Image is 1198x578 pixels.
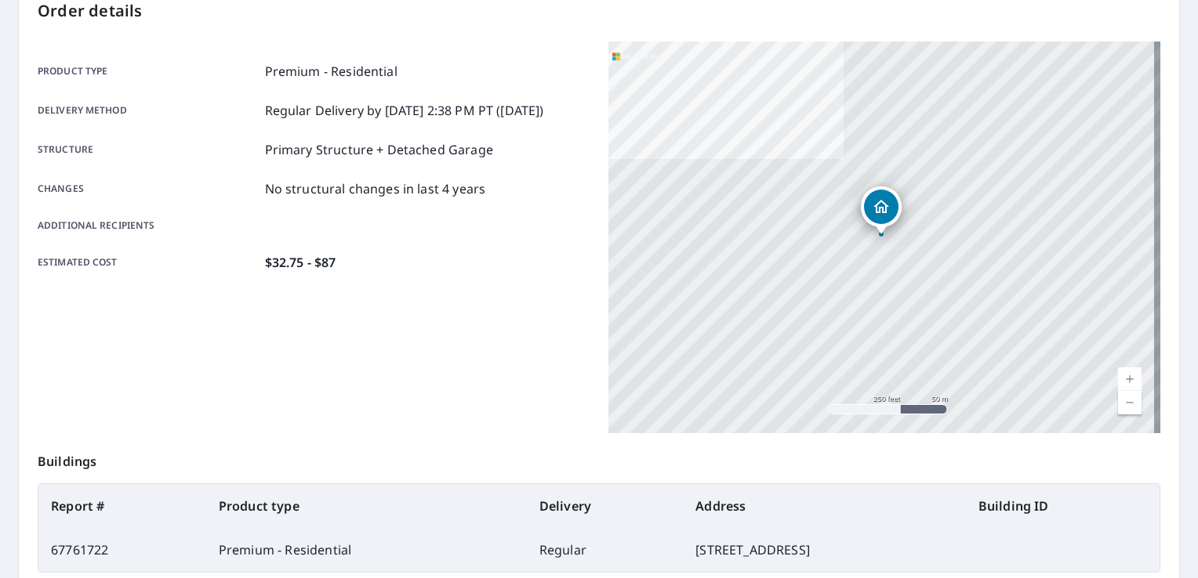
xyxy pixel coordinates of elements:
th: Report # [38,484,206,528]
p: Buildings [38,433,1160,483]
p: Changes [38,179,259,198]
th: Delivery [527,484,684,528]
p: Delivery method [38,101,259,120]
div: Dropped pin, building 1, Residential property, 1016 Andover Ave Eau Claire, WI 54703 [861,186,902,235]
p: Product type [38,62,259,81]
p: Regular Delivery by [DATE] 2:38 PM PT ([DATE]) [265,101,544,120]
th: Address [683,484,966,528]
p: $32.75 - $87 [265,253,336,272]
td: 67761722 [38,528,206,572]
th: Product type [206,484,527,528]
a: Current Level 17, Zoom Out [1118,391,1142,414]
p: Premium - Residential [265,62,398,81]
td: Regular [527,528,684,572]
td: [STREET_ADDRESS] [683,528,966,572]
th: Building ID [966,484,1160,528]
p: Structure [38,140,259,159]
p: Estimated cost [38,253,259,272]
p: Primary Structure + Detached Garage [265,140,493,159]
td: Premium - Residential [206,528,527,572]
p: No structural changes in last 4 years [265,179,486,198]
p: Additional recipients [38,219,259,233]
a: Current Level 17, Zoom In [1118,367,1142,391]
